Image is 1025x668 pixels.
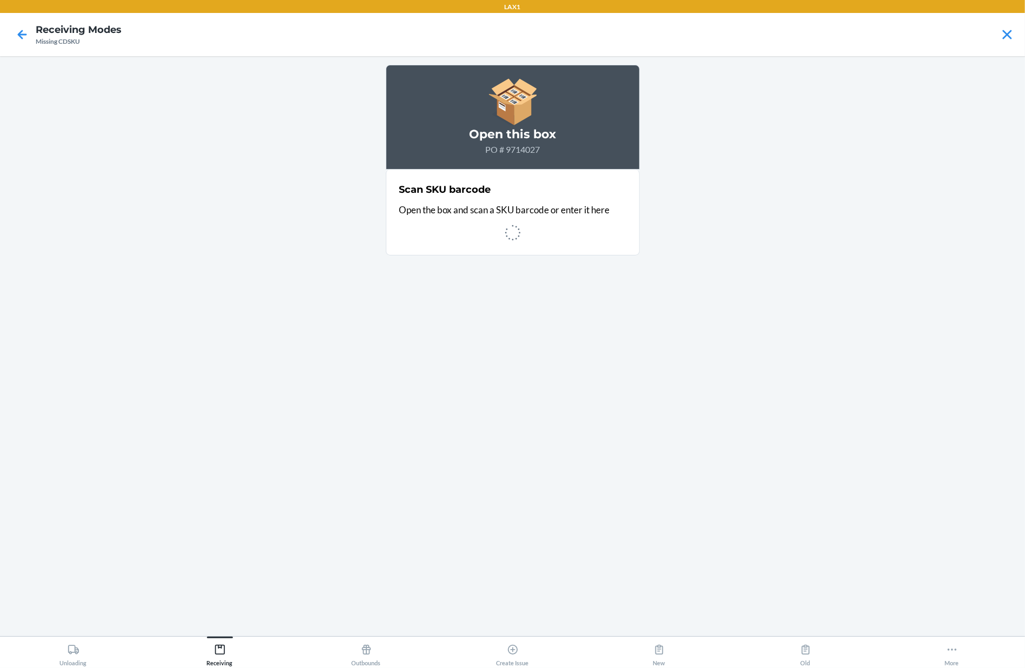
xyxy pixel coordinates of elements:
h4: Receiving Modes [36,23,122,37]
p: Open the box and scan a SKU barcode or enter it here [399,203,626,217]
button: New [586,637,732,666]
div: Outbounds [352,639,381,666]
div: More [945,639,959,666]
p: LAX1 [505,2,521,12]
button: Old [732,637,879,666]
div: Create Issue [497,639,529,666]
h2: Scan SKU barcode [399,183,491,197]
div: Missing CDSKU [36,37,122,46]
div: Unloading [60,639,87,666]
button: Create Issue [439,637,586,666]
button: Receiving [146,637,293,666]
div: Receiving [207,639,233,666]
button: Outbounds [293,637,439,666]
div: New [653,639,665,666]
p: PO # 9714027 [399,143,626,156]
div: Old [800,639,812,666]
h3: Open this box [399,126,626,143]
button: More [879,637,1025,666]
